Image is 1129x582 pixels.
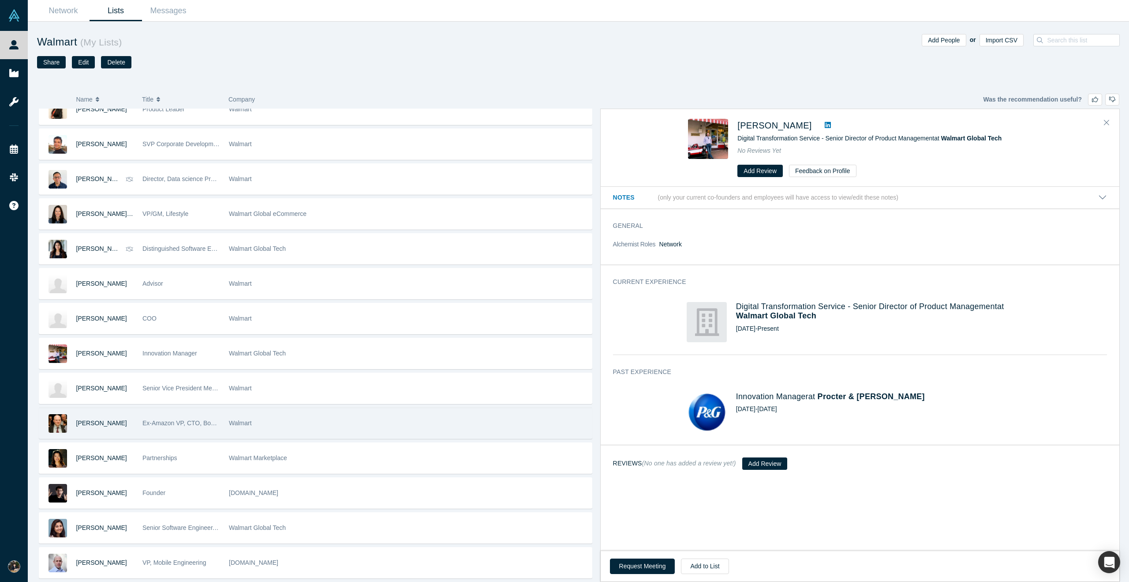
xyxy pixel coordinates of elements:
[142,385,293,392] span: Senior Vice President Merchandise Operations Apparel
[49,554,67,572] img: Ben Galbraith's Profile Image
[49,310,67,328] img: Dustin Toji's Profile Image
[737,165,783,177] button: Add Review
[142,106,185,113] span: Product Leader
[101,56,131,68] button: Delete
[49,344,67,363] img: Brent Duersch's Profile Image
[142,315,157,322] span: COO
[142,280,163,287] span: Advisor
[687,302,727,342] img: Walmart Global Tech's Logo
[613,240,659,258] dt: Alchemist Roles
[229,350,286,357] span: Walmart Global Tech
[49,519,67,537] img: Ankita Banerjee's Profile Image
[736,311,816,320] span: Walmart Global Tech
[737,135,1002,142] span: Digital Transformation Service - Senior Director of Product Management at
[142,419,244,427] span: Ex-Amazon VP, CTO, Board Member
[610,559,675,574] button: Request Meeting
[736,404,1033,414] div: [DATE] - [DATE]
[736,302,1033,321] h4: Digital Transformation Service - Senior Director of Product Management at
[142,489,165,496] span: Founder
[49,205,67,223] img: Sarah Veit Wallis's Profile Image
[142,350,197,357] span: Innovation Manager
[76,245,127,252] a: [PERSON_NAME]
[229,385,252,392] span: Walmart
[613,367,1095,377] h3: Past Experience
[76,489,127,496] a: [PERSON_NAME]
[681,559,729,574] button: Add to List
[979,34,1024,46] button: Import CSV
[229,106,252,113] span: Walmart
[49,275,67,293] img: Darrell Whitelaw's Profile Image
[642,460,736,467] small: (No one has added a review yet!)
[77,37,122,47] small: ( My Lists )
[613,221,1095,231] h3: General
[76,559,127,566] a: [PERSON_NAME]
[229,140,252,147] span: Walmart
[142,140,259,147] span: SVP Corporate Development and Strategy
[142,524,273,531] span: Senior Software Engineer, Walmart Global Tech
[49,170,67,189] img: Sandeep Mahajan's Profile Image
[90,0,142,21] a: Lists
[76,90,93,109] span: Name
[49,414,67,433] img: David Glick's Profile Image
[76,210,179,217] span: [PERSON_NAME] [PERSON_NAME]
[613,193,656,202] h3: Notes
[229,210,307,217] span: Walmart Global eCommerce
[76,140,127,147] a: [PERSON_NAME]
[76,106,127,113] span: [PERSON_NAME]
[49,100,67,119] img: Neetika Gahlot's Profile Image
[76,524,127,531] a: [PERSON_NAME]
[142,559,206,566] span: VP, Mobile Engineering
[229,454,287,461] span: Walmart Marketplace
[736,324,1033,333] div: [DATE] - Present
[229,559,278,566] span: [DOMAIN_NAME]
[76,280,127,287] a: [PERSON_NAME]
[76,175,127,182] a: [PERSON_NAME]
[8,9,20,22] img: Alchemist Vault Logo
[742,457,788,470] button: Add Review
[37,34,579,50] h1: Walmart
[613,193,1107,202] button: Notes (only your current co-founders and employees will have access to view/edit these notes)
[76,350,127,357] span: [PERSON_NAME]
[142,210,188,217] span: VP/GM, Lifestyle
[737,121,811,130] a: [PERSON_NAME]
[49,240,67,258] img: Priyadarshini Balachandran's Profile Image
[229,419,252,427] span: Walmart
[72,56,95,68] button: Edit
[941,135,1002,142] a: Walmart Global Tech
[229,315,252,322] span: Walmart
[229,280,252,287] span: Walmart
[1046,34,1125,46] input: Search this list
[142,175,264,182] span: Director, Data science Product Management
[229,524,286,531] span: Walmart Global Tech
[688,119,728,159] img: Brent Duersch's Profile Image
[49,484,67,503] img: Dion Almaer's Profile Image
[76,419,127,427] a: [PERSON_NAME]
[76,315,127,322] a: [PERSON_NAME]
[818,392,925,401] a: Procter & [PERSON_NAME]
[228,96,255,103] span: Company
[142,90,219,109] button: Title
[8,560,20,573] img: Ikkei Uemura's Account
[737,147,781,154] span: No Reviews Yet
[789,165,856,177] button: Feedback on Profile
[142,0,194,21] a: Messages
[613,277,1095,287] h3: Current Experience
[687,392,727,432] img: Procter & Gamble's Logo
[49,379,67,398] img: Annie Walker's Profile Image
[970,36,976,43] b: or
[37,0,90,21] a: Network
[76,454,127,461] a: [PERSON_NAME]
[76,385,127,392] a: [PERSON_NAME]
